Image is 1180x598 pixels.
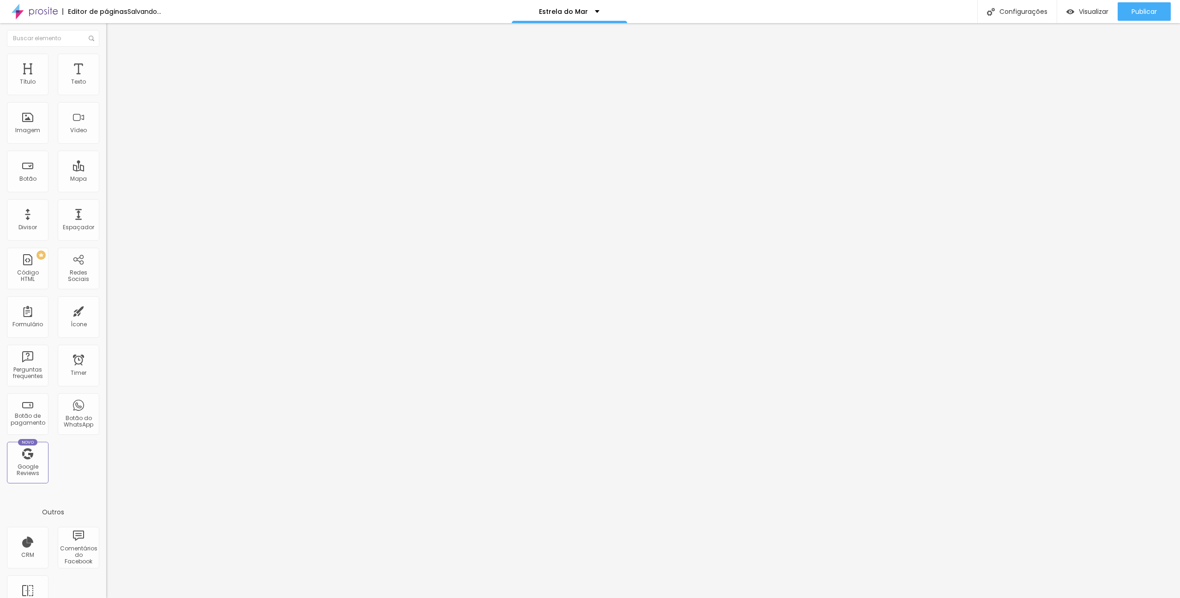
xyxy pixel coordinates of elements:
div: Perguntas frequentes [9,366,46,380]
img: Icone [987,8,995,16]
img: view-1.svg [1066,8,1074,16]
input: Buscar elemento [7,30,99,47]
button: Publicar [1118,2,1171,21]
div: Timer [71,370,86,376]
button: Visualizar [1057,2,1118,21]
span: Publicar [1132,8,1157,15]
div: Imagem [15,127,40,134]
div: Título [20,79,36,85]
div: Comentários do Facebook [60,545,97,565]
div: Redes Sociais [60,269,97,283]
div: Formulário [12,321,43,328]
div: Editor de páginas [62,8,127,15]
div: Espaçador [63,224,94,231]
div: Google Reviews [9,464,46,477]
div: Texto [71,79,86,85]
div: Divisor [18,224,37,231]
span: Visualizar [1079,8,1108,15]
iframe: Editor [106,23,1180,598]
p: Estrela do Mar [539,8,588,15]
div: CRM [21,552,34,558]
div: Mapa [70,176,87,182]
img: Icone [89,36,94,41]
div: Vídeo [70,127,87,134]
div: Botão do WhatsApp [60,415,97,428]
div: Código HTML [9,269,46,283]
div: Novo [18,439,38,445]
div: Botão de pagamento [9,413,46,426]
div: Ícone [71,321,87,328]
div: Botão [19,176,36,182]
div: Salvando... [127,8,161,15]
